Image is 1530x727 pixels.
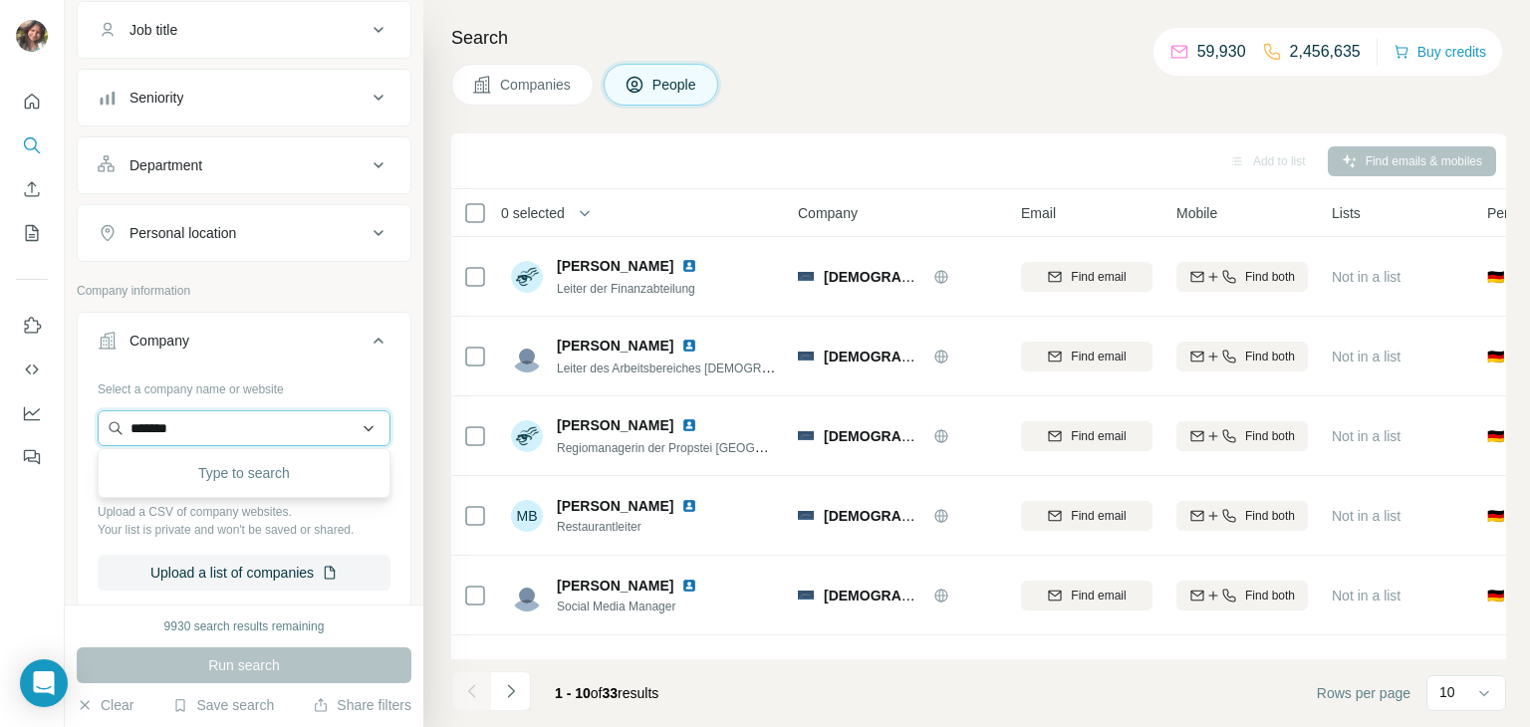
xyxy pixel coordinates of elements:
[172,695,274,715] button: Save search
[824,269,1152,285] span: [DEMOGRAPHIC_DATA] in [GEOGRAPHIC_DATA]
[78,141,410,189] button: Department
[557,282,695,296] span: Leiter der Finanzabteilung
[511,659,543,691] img: Avatar
[681,578,697,594] img: LinkedIn logo
[491,671,531,711] button: Navigate to next page
[78,209,410,257] button: Personal location
[16,308,48,344] button: Use Surfe on LinkedIn
[557,415,673,435] span: [PERSON_NAME]
[451,24,1506,52] h4: Search
[16,84,48,120] button: Quick start
[78,74,410,121] button: Seniority
[798,431,814,439] img: Logo of Ev.-luth Landeskirche in Braunschweig
[16,215,48,251] button: My lists
[681,498,697,514] img: LinkedIn logo
[1439,682,1455,702] p: 10
[129,20,177,40] div: Job title
[1245,268,1295,286] span: Find both
[511,580,543,611] img: Avatar
[557,598,721,615] span: Social Media Manager
[511,261,543,293] img: Avatar
[164,617,325,635] div: 9930 search results remaining
[16,127,48,163] button: Search
[557,655,673,675] span: [PERSON_NAME]
[652,75,698,95] span: People
[1332,508,1401,524] span: Not in a list
[824,428,1152,444] span: [DEMOGRAPHIC_DATA] in [GEOGRAPHIC_DATA]
[129,155,202,175] div: Department
[603,685,619,701] span: 33
[98,372,390,398] div: Select a company name or website
[77,695,133,715] button: Clear
[1071,507,1126,525] span: Find email
[16,352,48,387] button: Use Surfe API
[555,685,591,701] span: 1 - 10
[1176,581,1308,610] button: Find both
[1021,581,1152,610] button: Find email
[511,420,543,452] img: Avatar
[1487,426,1504,446] span: 🇩🇪
[1071,348,1126,365] span: Find email
[1176,501,1308,531] button: Find both
[1394,38,1486,66] button: Buy credits
[1317,683,1410,703] span: Rows per page
[557,576,673,596] span: [PERSON_NAME]
[1021,203,1056,223] span: Email
[1332,349,1401,364] span: Not in a list
[129,223,236,243] div: Personal location
[557,360,959,375] span: Leiter des Arbeitsbereiches [DEMOGRAPHIC_DATA] und Medienpädagogik
[1487,586,1504,606] span: 🇩🇪
[78,317,410,372] button: Company
[129,331,189,351] div: Company
[681,657,697,673] img: LinkedIn logo
[1021,342,1152,371] button: Find email
[1332,203,1361,223] span: Lists
[103,453,385,493] div: Type to search
[77,282,411,300] p: Company information
[1245,587,1295,605] span: Find both
[798,352,814,360] img: Logo of Ev.-luth Landeskirche in Braunschweig
[1487,506,1504,526] span: 🇩🇪
[511,500,543,532] div: MB
[555,685,658,701] span: results
[1071,427,1126,445] span: Find email
[98,521,390,539] p: Your list is private and won't be saved or shared.
[501,203,565,223] span: 0 selected
[1176,262,1308,292] button: Find both
[798,511,814,519] img: Logo of Ev.-luth Landeskirche in Braunschweig
[98,555,390,591] button: Upload a list of companies
[1021,421,1152,451] button: Find email
[1487,267,1504,287] span: 🇩🇪
[1245,507,1295,525] span: Find both
[500,75,573,95] span: Companies
[798,272,814,280] img: Logo of Ev.-luth Landeskirche in Braunschweig
[557,496,673,516] span: [PERSON_NAME]
[1332,588,1401,604] span: Not in a list
[1176,342,1308,371] button: Find both
[591,685,603,701] span: of
[1487,347,1504,366] span: 🇩🇪
[1071,268,1126,286] span: Find email
[681,417,697,433] img: LinkedIn logo
[16,171,48,207] button: Enrich CSV
[511,341,543,372] img: Avatar
[1245,427,1295,445] span: Find both
[98,503,390,521] p: Upload a CSV of company websites.
[1021,501,1152,531] button: Find email
[16,395,48,431] button: Dashboard
[1176,203,1217,223] span: Mobile
[1245,348,1295,365] span: Find both
[798,203,858,223] span: Company
[824,508,1152,524] span: [DEMOGRAPHIC_DATA] in [GEOGRAPHIC_DATA]
[681,258,697,274] img: LinkedIn logo
[1332,428,1401,444] span: Not in a list
[824,588,1152,604] span: [DEMOGRAPHIC_DATA] in [GEOGRAPHIC_DATA]
[16,439,48,475] button: Feedback
[557,336,673,356] span: [PERSON_NAME]
[129,88,183,108] div: Seniority
[16,20,48,52] img: Avatar
[798,591,814,599] img: Logo of Ev.-luth Landeskirche in Braunschweig
[1021,262,1152,292] button: Find email
[557,518,721,536] span: Restaurantleiter
[681,338,697,354] img: LinkedIn logo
